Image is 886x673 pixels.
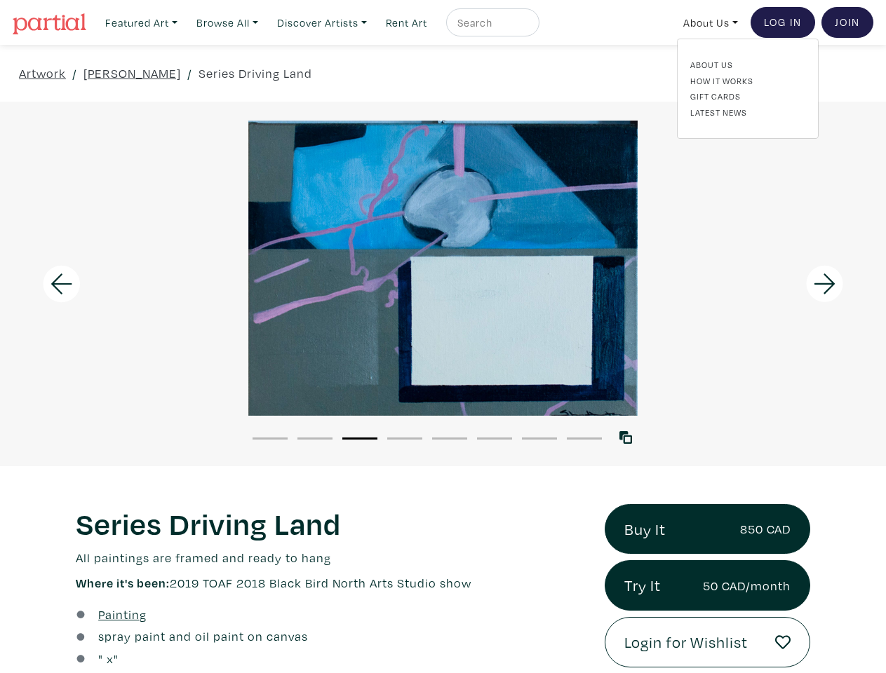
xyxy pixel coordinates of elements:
small: 50 CAD/month [703,576,791,595]
a: Login for Wishlist [605,617,810,667]
h1: Series Driving Land [76,504,584,542]
a: Buy It850 CAD [605,504,810,555]
span: Where it's been: [76,575,170,591]
a: Gift Cards [690,90,805,102]
a: Browse All [190,8,264,37]
a: [PERSON_NAME] [83,64,181,83]
a: spray paint and oil paint on canvas [98,627,308,646]
input: Search [456,14,526,32]
div: " x " [98,649,119,668]
p: 2019 TOAF 2018 Black Bird North Arts Studio show [76,573,584,592]
div: Featured Art [677,39,819,139]
button: 7 of 8 [522,437,557,440]
small: 850 CAD [740,519,791,538]
a: Rent Art [380,8,434,37]
span: / [72,64,77,83]
span: Login for Wishlist [624,630,748,654]
u: Painting [98,606,147,623]
button: 4 of 8 [387,437,422,440]
a: Join [821,7,873,38]
button: 3 of 8 [342,437,377,440]
a: Featured Art [99,8,184,37]
a: About Us [690,58,805,71]
a: Latest News [690,106,805,118]
button: 6 of 8 [477,437,512,440]
a: Log In [751,7,815,38]
a: How It Works [690,74,805,87]
span: / [187,64,192,83]
a: Artwork [19,64,66,83]
a: About Us [677,8,744,37]
button: 1 of 8 [253,437,288,440]
a: Try It50 CAD/month [605,560,810,611]
a: Painting [98,605,147,624]
a: Series Driving Land [199,64,312,83]
button: 2 of 8 [297,437,333,440]
a: Discover Artists [271,8,373,37]
button: 8 of 8 [567,437,602,440]
p: All paintings are framed and ready to hang [76,548,584,567]
button: 5 of 8 [432,437,467,440]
